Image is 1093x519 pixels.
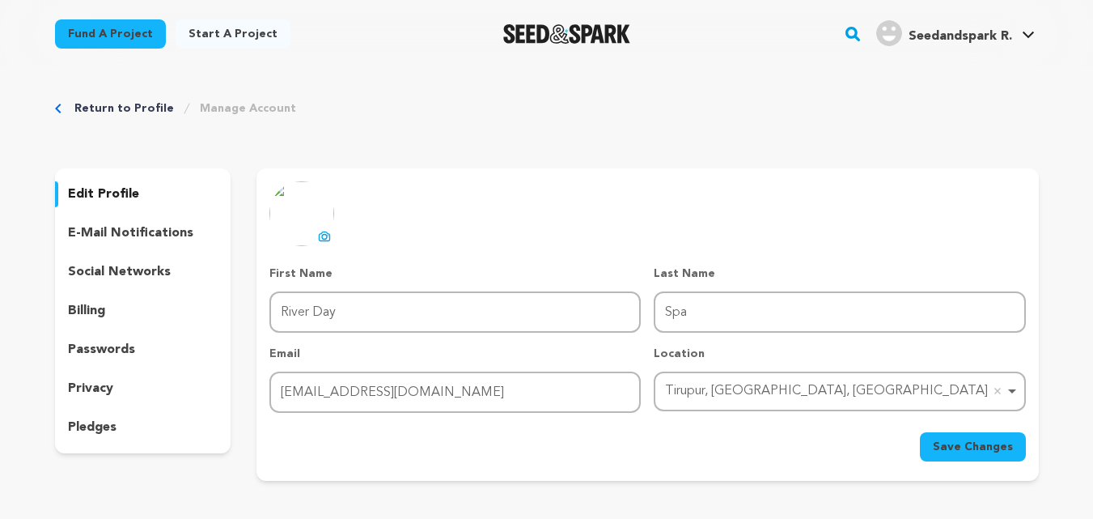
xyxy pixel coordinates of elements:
[55,259,231,285] button: social networks
[68,418,117,437] p: pledges
[269,291,641,333] input: First Name
[503,24,630,44] img: Seed&Spark Logo Dark Mode
[503,24,630,44] a: Seed&Spark Homepage
[55,181,231,207] button: edit profile
[55,337,231,363] button: passwords
[269,266,641,282] p: First Name
[269,372,641,413] input: Email
[665,380,1004,403] div: Tirupur, [GEOGRAPHIC_DATA], [GEOGRAPHIC_DATA]
[989,383,1006,399] button: Remove item: 'ChIJuXVNQrAHqTsRhxapmBZVUEc'
[873,17,1038,51] span: Seedandspark R.'s Profile
[55,19,166,49] a: Fund a project
[876,20,1012,46] div: Seedandspark R.'s Profile
[654,291,1025,333] input: Last Name
[68,185,139,204] p: edit profile
[876,20,902,46] img: user.png
[909,30,1012,43] span: Seedandspark R.
[55,376,231,402] button: privacy
[55,100,1039,117] div: Breadcrumb
[68,301,105,321] p: billing
[68,340,135,359] p: passwords
[873,17,1038,46] a: Seedandspark R.'s Profile
[920,432,1026,462] button: Save Changes
[654,266,1025,282] p: Last Name
[269,346,641,362] p: Email
[55,220,231,246] button: e-mail notifications
[933,439,1013,455] span: Save Changes
[200,100,296,117] a: Manage Account
[55,415,231,440] button: pledges
[74,100,174,117] a: Return to Profile
[68,379,113,398] p: privacy
[55,298,231,324] button: billing
[654,346,1025,362] p: Location
[68,223,193,243] p: e-mail notifications
[68,262,171,282] p: social networks
[176,19,290,49] a: Start a project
